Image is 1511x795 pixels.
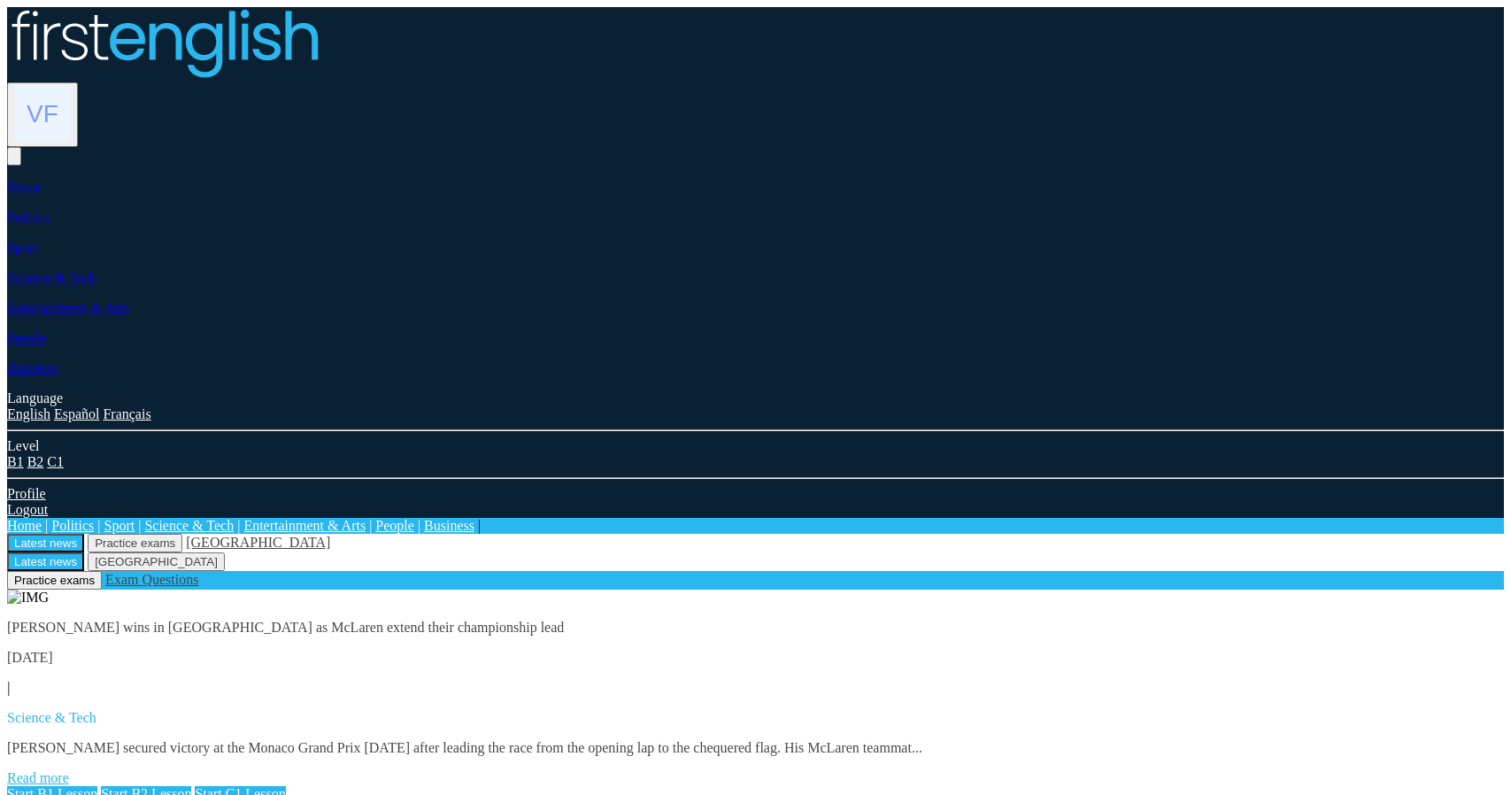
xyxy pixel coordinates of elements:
a: Home [7,180,42,195]
a: C1 [47,454,64,469]
span: | [478,518,481,533]
a: B2 [27,454,44,469]
img: Vlad Feitser [14,85,71,142]
span: | [418,518,420,533]
a: Politics [51,518,94,533]
a: Home [7,518,42,533]
a: English [7,406,50,421]
p: [PERSON_NAME] wins in [GEOGRAPHIC_DATA] as McLaren extend their championship lead [7,620,1504,636]
a: People [375,518,414,533]
a: People [7,330,46,345]
a: Business [7,360,58,375]
div: Level [7,438,1504,454]
p: Science & Tech [7,710,1504,726]
p: [PERSON_NAME] secured victory at the Monaco Grand Prix [DATE] after leading the race from the ope... [7,740,1504,756]
a: Entertainment & Arts [7,300,129,315]
button: Practice exams [88,534,182,552]
button: Practice exams [7,571,102,590]
a: B1 [7,454,24,469]
span: | [237,518,240,533]
b: | [7,680,11,695]
button: Latest news [7,552,84,571]
span: | [45,518,48,533]
a: Profile [7,486,46,501]
span: | [138,518,141,533]
a: Entertainment & Arts [243,518,366,533]
a: Science & Tech [7,270,96,285]
a: Science & Tech [144,518,234,533]
a: Politics [7,210,50,225]
a: Exam Questions [105,572,198,587]
span: | [369,518,372,533]
button: Latest news [7,534,84,552]
a: [GEOGRAPHIC_DATA] [186,535,330,550]
div: Language [7,390,1504,406]
a: Français [103,406,150,421]
a: Read more [7,770,69,785]
a: Sport [104,518,135,533]
a: Español [54,406,100,421]
img: IMG [7,590,49,606]
img: Logo [7,7,320,79]
a: Business [424,518,474,533]
a: Logo [7,7,1504,82]
span: | [97,518,100,533]
p: [DATE] [7,650,1504,666]
button: [GEOGRAPHIC_DATA] [88,552,225,571]
a: Sport [7,240,38,255]
a: Logout [7,502,48,517]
